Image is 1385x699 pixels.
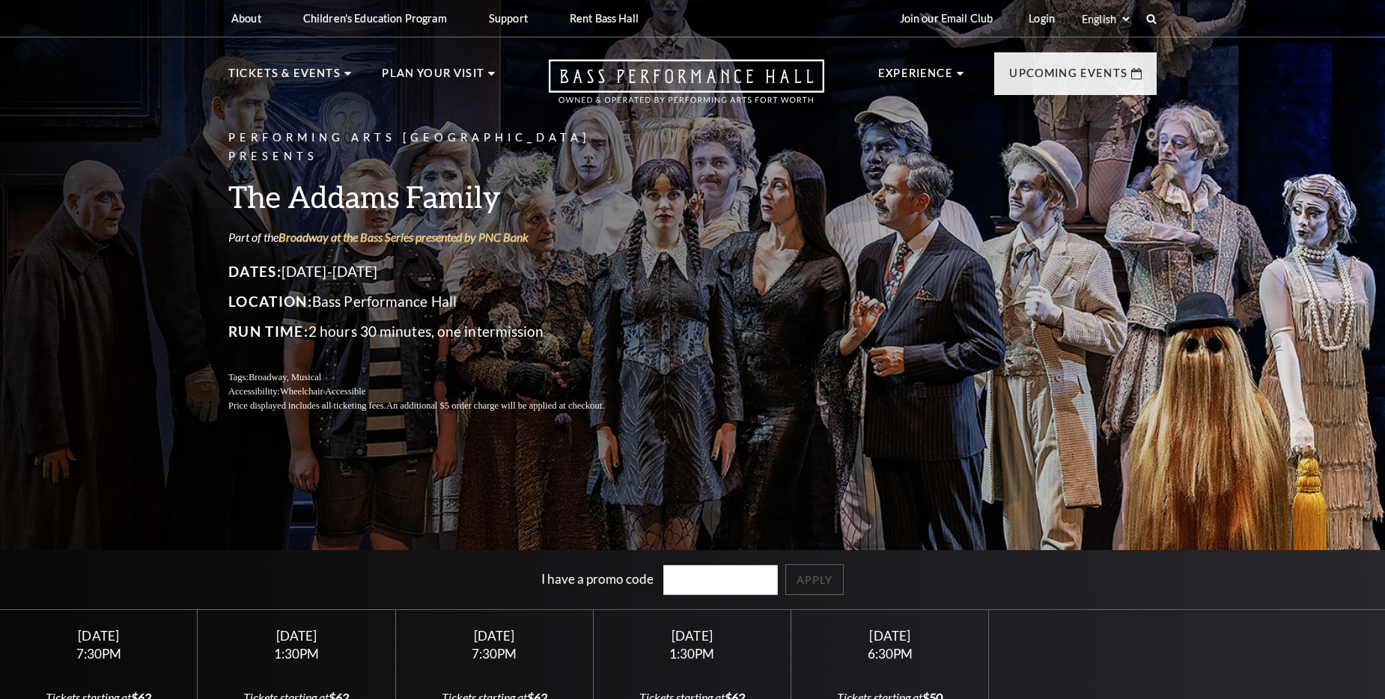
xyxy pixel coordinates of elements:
[228,399,640,413] p: Price displayed includes all ticketing fees.
[228,129,640,166] p: Performing Arts [GEOGRAPHIC_DATA] Presents
[228,293,312,310] span: Location:
[216,628,377,644] div: [DATE]
[228,260,640,284] p: [DATE]-[DATE]
[612,647,773,660] div: 1:30PM
[570,12,639,25] p: Rent Bass Hall
[303,12,447,25] p: Children's Education Program
[249,372,321,382] span: Broadway, Musical
[228,229,640,245] p: Part of the
[228,64,341,91] p: Tickets & Events
[228,263,281,280] span: Dates:
[228,323,308,340] span: Run Time:
[382,64,484,91] p: Plan Your Visit
[18,647,180,660] div: 7:30PM
[228,320,640,344] p: 2 hours 30 minutes, one intermission
[231,12,261,25] p: About
[878,64,953,91] p: Experience
[228,370,640,385] p: Tags:
[216,647,377,660] div: 1:30PM
[809,628,971,644] div: [DATE]
[386,400,604,411] span: An additional $5 order charge will be applied at checkout.
[228,385,640,399] p: Accessibility:
[1009,64,1127,91] p: Upcoming Events
[489,12,528,25] p: Support
[18,628,180,644] div: [DATE]
[413,647,575,660] div: 7:30PM
[413,628,575,644] div: [DATE]
[280,386,365,397] span: Wheelchair Accessible
[278,230,529,244] a: Broadway at the Bass Series presented by PNC Bank
[809,647,971,660] div: 6:30PM
[612,628,773,644] div: [DATE]
[1079,12,1132,26] select: Select:
[541,570,654,586] label: I have a promo code
[228,290,640,314] p: Bass Performance Hall
[228,177,640,216] h3: The Addams Family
